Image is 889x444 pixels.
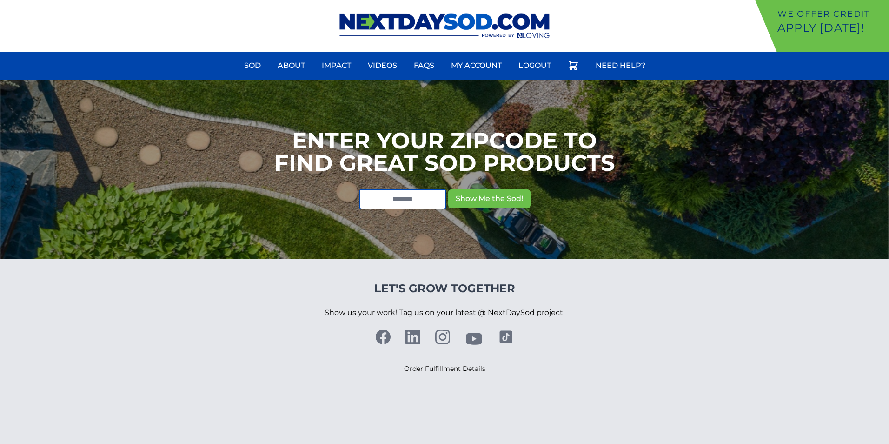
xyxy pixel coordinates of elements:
[445,54,507,77] a: My Account
[239,54,266,77] a: Sod
[513,54,557,77] a: Logout
[362,54,403,77] a: Videos
[316,54,357,77] a: Impact
[590,54,651,77] a: Need Help?
[274,129,615,174] h1: Enter your Zipcode to Find Great Sod Products
[448,189,531,208] button: Show Me the Sod!
[325,296,565,330] p: Show us your work! Tag us on your latest @ NextDaySod project!
[408,54,440,77] a: FAQs
[777,7,885,20] p: We offer Credit
[325,281,565,296] h4: Let's Grow Together
[272,54,311,77] a: About
[777,20,885,35] p: Apply [DATE]!
[404,364,485,373] a: Order Fulfillment Details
